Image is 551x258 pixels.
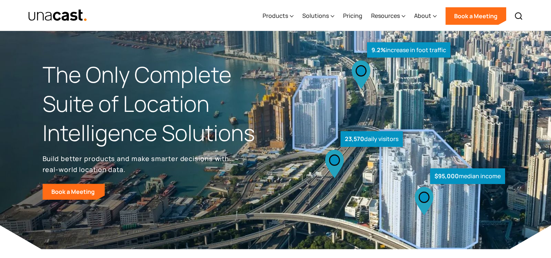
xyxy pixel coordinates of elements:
[302,11,329,20] div: Solutions
[43,153,232,175] p: Build better products and make smarter decisions with real-world location data.
[367,42,450,58] div: increase in foot traffic
[343,1,362,31] a: Pricing
[371,46,386,54] strong: 9.2%
[345,135,364,143] strong: 23,570
[371,11,400,20] div: Resources
[263,1,294,31] div: Products
[514,12,523,20] img: Search icon
[43,60,276,147] h1: The Only Complete Suite of Location Intelligence Solutions
[434,172,459,180] strong: $95,000
[445,7,506,25] a: Book a Meeting
[263,11,288,20] div: Products
[371,1,405,31] div: Resources
[28,9,87,22] img: Unacast text logo
[430,168,505,184] div: median income
[341,131,403,147] div: daily visitors
[302,1,334,31] div: Solutions
[28,9,87,22] a: home
[43,184,105,200] a: Book a Meeting
[414,11,431,20] div: About
[414,1,437,31] div: About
